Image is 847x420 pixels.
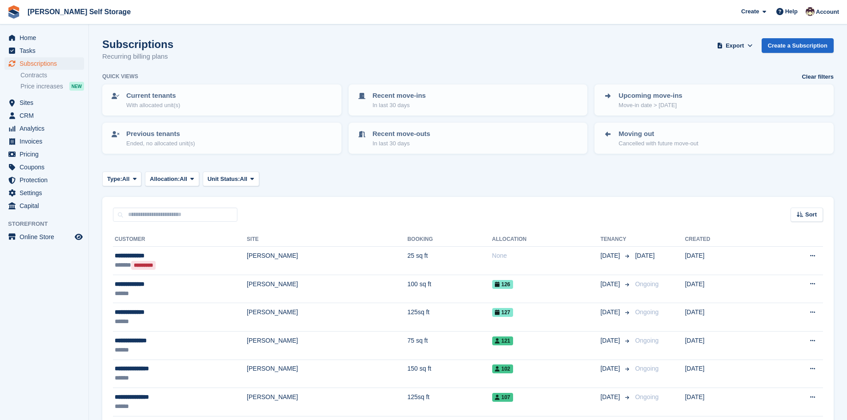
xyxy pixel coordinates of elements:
[247,331,407,360] td: [PERSON_NAME]
[407,247,492,275] td: 25 sq ft
[24,4,134,19] a: [PERSON_NAME] Self Storage
[600,308,622,317] span: [DATE]
[618,91,682,101] p: Upcoming move-ins
[113,232,247,247] th: Customer
[492,393,513,402] span: 107
[762,38,834,53] a: Create a Subscription
[247,247,407,275] td: [PERSON_NAME]
[20,161,73,173] span: Coupons
[407,303,492,332] td: 125sq ft
[407,360,492,388] td: 150 sq ft
[4,32,84,44] a: menu
[102,52,173,62] p: Recurring billing plans
[618,129,698,139] p: Moving out
[492,336,513,345] span: 121
[203,172,259,186] button: Unit Status: All
[20,71,84,80] a: Contracts
[20,122,73,135] span: Analytics
[4,96,84,109] a: menu
[4,174,84,186] a: menu
[150,175,180,184] span: Allocation:
[635,337,658,344] span: Ongoing
[247,232,407,247] th: Site
[685,360,764,388] td: [DATE]
[600,232,631,247] th: Tenancy
[102,38,173,50] h1: Subscriptions
[103,124,341,153] a: Previous tenants Ended, no allocated unit(s)
[785,7,798,16] span: Help
[635,308,658,316] span: Ongoing
[685,388,764,416] td: [DATE]
[240,175,248,184] span: All
[20,174,73,186] span: Protection
[741,7,759,16] span: Create
[20,96,73,109] span: Sites
[20,44,73,57] span: Tasks
[600,392,622,402] span: [DATE]
[122,175,130,184] span: All
[20,109,73,122] span: CRM
[247,303,407,332] td: [PERSON_NAME]
[492,364,513,373] span: 102
[102,172,141,186] button: Type: All
[635,252,654,259] span: [DATE]
[618,101,682,110] p: Move-in date > [DATE]
[107,175,122,184] span: Type:
[20,81,84,91] a: Price increases NEW
[145,172,199,186] button: Allocation: All
[715,38,755,53] button: Export
[102,72,138,80] h6: Quick views
[492,280,513,289] span: 126
[8,220,88,228] span: Storefront
[4,148,84,160] a: menu
[4,231,84,243] a: menu
[685,275,764,303] td: [DATE]
[73,232,84,242] a: Preview store
[373,139,430,148] p: In last 30 days
[373,91,426,101] p: Recent move-ins
[20,82,63,91] span: Price increases
[20,231,73,243] span: Online Store
[407,331,492,360] td: 75 sq ft
[20,200,73,212] span: Capital
[635,393,658,400] span: Ongoing
[4,200,84,212] a: menu
[126,139,195,148] p: Ended, no allocated unit(s)
[20,148,73,160] span: Pricing
[208,175,240,184] span: Unit Status:
[373,129,430,139] p: Recent move-outs
[618,139,698,148] p: Cancelled with future move-out
[20,32,73,44] span: Home
[126,101,180,110] p: With allocated unit(s)
[20,57,73,70] span: Subscriptions
[407,232,492,247] th: Booking
[685,331,764,360] td: [DATE]
[595,85,833,115] a: Upcoming move-ins Move-in date > [DATE]
[635,365,658,372] span: Ongoing
[685,232,764,247] th: Created
[373,101,426,110] p: In last 30 days
[805,210,817,219] span: Sort
[806,7,815,16] img: Jacob Esser
[247,275,407,303] td: [PERSON_NAME]
[4,135,84,148] a: menu
[600,280,622,289] span: [DATE]
[20,187,73,199] span: Settings
[103,85,341,115] a: Current tenants With allocated unit(s)
[247,388,407,416] td: [PERSON_NAME]
[635,280,658,288] span: Ongoing
[349,85,587,115] a: Recent move-ins In last 30 days
[4,187,84,199] a: menu
[816,8,839,16] span: Account
[4,109,84,122] a: menu
[600,364,622,373] span: [DATE]
[69,82,84,91] div: NEW
[407,275,492,303] td: 100 sq ft
[492,308,513,317] span: 127
[492,251,601,260] div: None
[20,135,73,148] span: Invoices
[4,161,84,173] a: menu
[7,5,20,19] img: stora-icon-8386f47178a22dfd0bd8f6a31ec36ba5ce8667c1dd55bd0f319d3a0aa187defe.svg
[4,44,84,57] a: menu
[407,388,492,416] td: 125sq ft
